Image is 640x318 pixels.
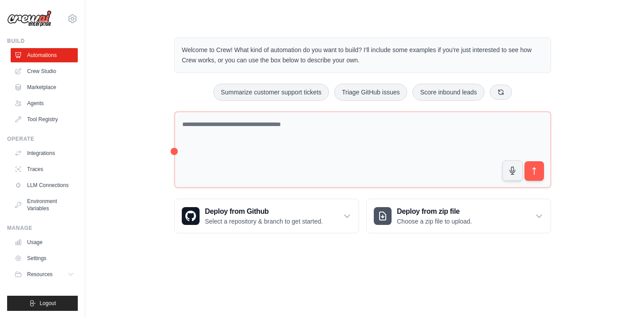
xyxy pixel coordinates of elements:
button: Summarize customer support tickets [213,84,329,101]
button: Logout [7,296,78,311]
a: Automations [11,48,78,62]
button: Score inbound leads [412,84,484,101]
span: Resources [27,271,52,278]
a: Marketplace [11,80,78,94]
img: Logo [7,10,52,27]
h3: Deploy from Github [205,206,323,217]
p: Welcome to Crew! What kind of automation do you want to build? I'll include some examples if you'... [182,45,544,65]
a: Usage [11,235,78,249]
h3: Deploy from zip file [397,206,472,217]
a: Tool Registry [11,112,78,126]
a: LLM Connections [11,178,78,192]
div: Operate [7,135,78,143]
p: Choose a zip file to upload. [397,217,472,226]
div: Build [7,37,78,45]
a: Agents [11,96,78,110]
span: Logout [40,300,56,307]
a: Crew Studio [11,64,78,78]
a: Integrations [11,146,78,160]
div: Manage [7,224,78,232]
button: Triage GitHub issues [334,84,407,101]
a: Settings [11,251,78,265]
button: Resources [11,267,78,281]
p: Select a repository & branch to get started. [205,217,323,226]
a: Environment Variables [11,194,78,216]
a: Traces [11,162,78,176]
